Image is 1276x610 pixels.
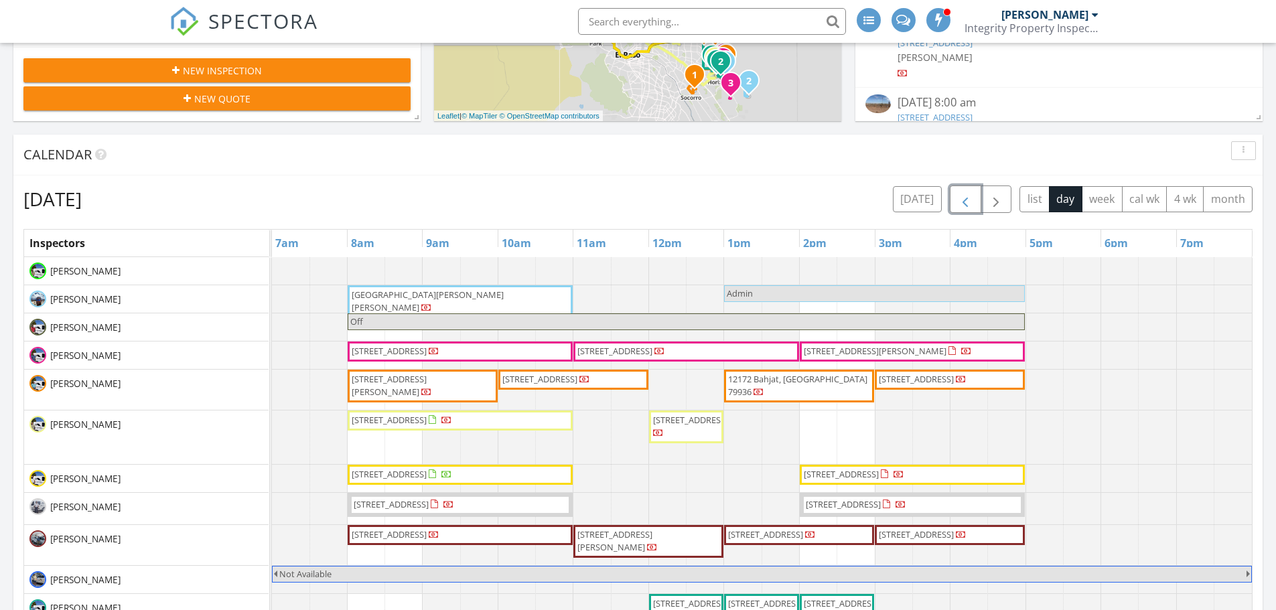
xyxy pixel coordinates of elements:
[728,373,867,398] span: 12172 Bahjat, [GEOGRAPHIC_DATA] 79936
[29,470,46,487] img: dsc_0556.jpg
[348,232,378,254] a: 8am
[865,94,891,114] img: 9368277%2Fcover_photos%2FaCzInQ06XlDpVlvkS1yl%2Fsmall.jpg
[48,418,123,431] span: [PERSON_NAME]
[728,79,733,88] i: 3
[352,528,427,540] span: [STREET_ADDRESS]
[29,291,46,307] img: ae85b62e3b0b48b18ab3712479a278d8.jpeg
[437,112,459,120] a: Leaflet
[1019,186,1050,212] button: list
[272,232,302,254] a: 7am
[653,597,728,609] span: [STREET_ADDRESS]
[898,37,973,49] a: [STREET_ADDRESS]
[898,51,973,64] span: [PERSON_NAME]
[721,61,729,69] div: 13666 Lancashire St, El Paso, TX 79928
[434,110,603,122] div: |
[29,319,46,335] img: dsc_0558.jpg
[1049,186,1082,212] button: day
[879,373,954,385] span: [STREET_ADDRESS]
[352,468,427,480] span: [STREET_ADDRESS]
[746,77,752,86] i: 2
[728,528,803,540] span: [STREET_ADDRESS]
[804,345,946,357] span: [STREET_ADDRESS][PERSON_NAME]
[194,92,251,106] span: New Quote
[352,289,504,313] span: [GEOGRAPHIC_DATA][PERSON_NAME][PERSON_NAME]
[169,7,199,36] img: The Best Home Inspection Software - Spectora
[48,532,123,546] span: [PERSON_NAME]
[749,80,757,88] div: 300 Hidden Gem, El Paso, Tx 79928
[1203,186,1253,212] button: month
[893,186,942,212] button: [DATE]
[965,21,1098,35] div: Integrity Property Inspections
[573,232,610,254] a: 11am
[502,373,577,385] span: [STREET_ADDRESS]
[692,71,697,80] i: 1
[29,347,46,364] img: dsc_0555.jpg
[950,185,981,213] button: Previous day
[865,20,1253,80] a: [DATE] 12:00 pm [STREET_ADDRESS] [PERSON_NAME]
[1101,232,1131,254] a: 6pm
[804,597,879,609] span: [STREET_ADDRESS]
[48,349,123,362] span: [PERSON_NAME]
[727,287,753,299] span: Admin
[879,528,954,540] span: [STREET_ADDRESS]
[29,498,46,515] img: 20211117_133804_1637181533167002.jpeg
[898,111,973,123] a: [STREET_ADDRESS]
[208,7,318,35] span: SPECTORA
[462,112,498,120] a: © MapTiler
[1166,186,1204,212] button: 4 wk
[649,232,685,254] a: 12pm
[1082,186,1123,212] button: week
[48,321,123,334] span: [PERSON_NAME]
[898,94,1220,111] div: [DATE] 8:00 am
[23,58,411,82] button: New Inspection
[498,232,535,254] a: 10am
[578,8,846,35] input: Search everything...
[48,472,123,485] span: [PERSON_NAME]
[653,414,728,426] span: [STREET_ADDRESS]
[352,373,427,398] span: [STREET_ADDRESS][PERSON_NAME]
[1026,232,1056,254] a: 5pm
[48,500,123,514] span: [PERSON_NAME]
[29,416,46,433] img: dsc_0559.jpg
[29,375,46,392] img: dsc_0562.jpg
[1122,186,1167,212] button: cal wk
[865,94,1253,154] a: [DATE] 8:00 am [STREET_ADDRESS] [PERSON_NAME]
[279,568,332,580] span: Not Available
[23,185,82,212] h2: [DATE]
[1001,8,1088,21] div: [PERSON_NAME]
[577,345,652,357] span: [STREET_ADDRESS]
[29,571,46,588] img: 20230821_074344.jpg
[352,345,427,357] span: [STREET_ADDRESS]
[48,377,123,390] span: [PERSON_NAME]
[48,264,123,278] span: [PERSON_NAME]
[183,64,262,78] span: New Inspection
[1177,232,1207,254] a: 7pm
[23,86,411,110] button: New Quote
[350,315,363,327] span: Off
[875,232,906,254] a: 3pm
[728,597,803,609] span: [STREET_ADDRESS]
[169,18,318,46] a: SPECTORA
[354,498,429,510] span: [STREET_ADDRESS]
[48,573,123,587] span: [PERSON_NAME]
[352,414,427,426] span: [STREET_ADDRESS]
[29,262,46,279] img: dsc_0549.jpg
[806,498,881,510] span: [STREET_ADDRESS]
[950,232,981,254] a: 4pm
[577,528,652,553] span: [STREET_ADDRESS][PERSON_NAME]
[804,468,879,480] span: [STREET_ADDRESS]
[981,185,1012,213] button: Next day
[724,232,754,254] a: 1pm
[23,145,92,163] span: Calendar
[29,236,85,250] span: Inspectors
[731,82,739,90] div: 14445 Sabio Dr , Horizon, TX 79928
[423,232,453,254] a: 9am
[725,61,733,69] div: 740 Paseo Campanero St, Horizon City, TX 79928
[29,530,46,547] img: img_69061.jpg
[718,58,723,67] i: 2
[695,74,703,82] div: 1020 Callie Ct, Socorro, TX 79927
[48,293,123,306] span: [PERSON_NAME]
[500,112,599,120] a: © OpenStreetMap contributors
[800,232,830,254] a: 2pm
